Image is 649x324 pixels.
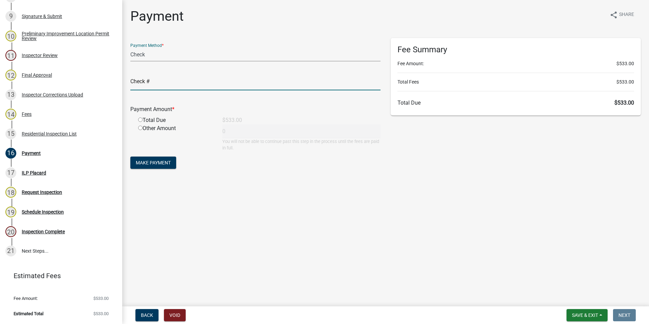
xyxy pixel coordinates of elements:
[5,246,16,256] div: 21
[616,78,634,86] span: $533.00
[22,53,58,58] div: Inspector Review
[610,11,618,19] i: share
[164,309,186,321] button: Void
[22,14,62,19] div: Signature & Submit
[618,312,630,318] span: Next
[14,311,43,316] span: Estimated Total
[614,100,634,106] span: $533.00
[604,8,639,21] button: shareShare
[397,100,634,106] h6: Total Due
[135,309,159,321] button: Back
[130,157,176,169] button: Make Payment
[93,311,109,316] span: $533.00
[14,296,38,301] span: Fee Amount:
[616,60,634,67] span: $533.00
[5,206,16,217] div: 19
[22,229,65,234] div: Inspection Complete
[5,31,16,41] div: 10
[22,190,62,195] div: Request Inspection
[136,160,171,165] span: Make Payment
[5,128,16,139] div: 15
[5,148,16,159] div: 16
[5,50,16,61] div: 11
[5,187,16,198] div: 18
[22,151,41,156] div: Payment
[397,45,634,55] h6: Fee Summary
[5,269,111,283] a: Estimated Fees
[22,31,111,41] div: Preliminary Improvement Location Permit Review
[5,11,16,22] div: 9
[397,78,634,86] li: Total Fees
[93,296,109,301] span: $533.00
[613,309,636,321] button: Next
[619,11,634,19] span: Share
[22,112,32,116] div: Fees
[22,73,52,77] div: Final Approval
[5,226,16,237] div: 20
[22,92,83,97] div: Inspector Corrections Upload
[5,89,16,100] div: 13
[130,8,184,24] h1: Payment
[397,60,634,67] li: Fee Amount:
[141,312,153,318] span: Back
[567,309,608,321] button: Save & Exit
[22,131,77,136] div: Residential Inspection List
[5,70,16,80] div: 12
[22,210,64,214] div: Schedule Inspection
[5,167,16,178] div: 17
[125,105,386,113] div: Payment Amount
[572,312,598,318] span: Save & Exit
[133,124,217,151] div: Other Amount
[22,170,46,175] div: ILP Placard
[133,116,217,124] div: Total Due
[5,109,16,120] div: 14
